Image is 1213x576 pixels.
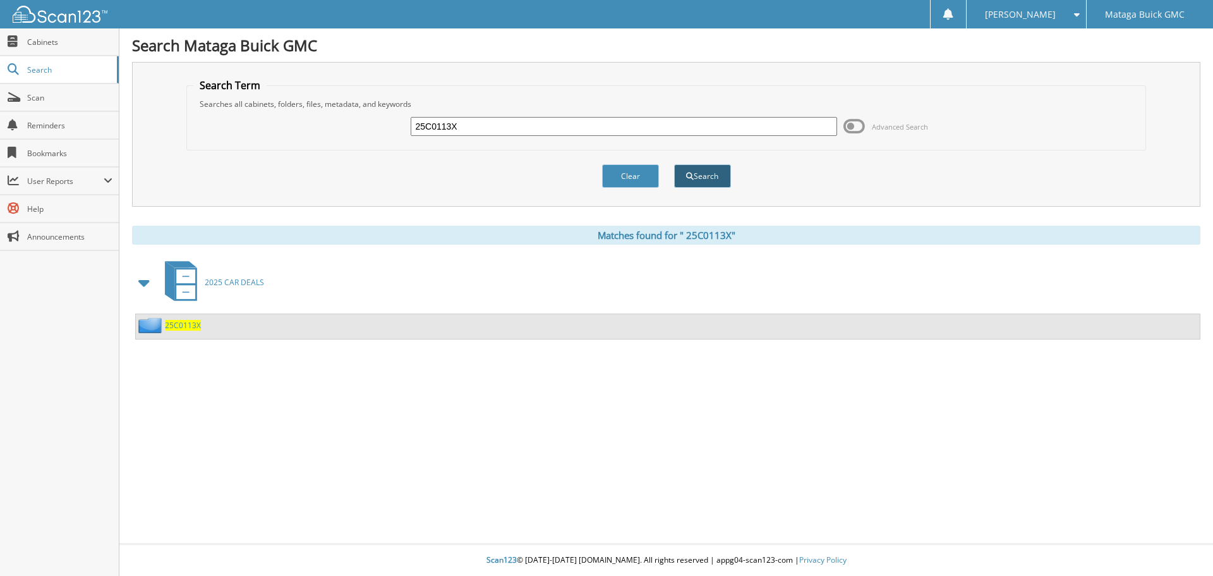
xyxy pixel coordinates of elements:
[193,99,1140,109] div: Searches all cabinets, folders, files, metadata, and keywords
[205,277,264,288] span: 2 0 2 5 C A R D E A L S
[119,545,1213,576] div: © [DATE]-[DATE] [DOMAIN_NAME]. All rights reserved | appg04-scan123-com |
[165,320,201,331] span: 2 5 C 0 1 1 3 X
[27,64,111,75] span: Search
[165,320,201,331] a: 25C0113X
[27,37,112,47] span: Cabinets
[132,226,1200,245] div: Matches found for " 25C0113X"
[674,164,731,188] button: Search
[1105,11,1185,18] span: Mataga Buick GMC
[132,35,1200,56] h1: Search Mataga Buick GMC
[157,257,264,307] a: 2025 CAR DEALS
[1150,515,1213,576] iframe: Chat Widget
[486,555,517,565] span: Scan123
[27,148,112,159] span: Bookmarks
[27,120,112,131] span: Reminders
[27,176,104,187] span: User Reports
[193,78,267,92] legend: Search Term
[138,317,165,333] img: folder2.png
[27,92,112,103] span: Scan
[799,555,847,565] a: Privacy Policy
[27,231,112,242] span: Announcements
[985,11,1056,18] span: [PERSON_NAME]
[13,6,107,23] img: scan123-logo-white.svg
[602,164,659,188] button: Clear
[27,204,112,214] span: Help
[872,122,928,132] span: Advanced Search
